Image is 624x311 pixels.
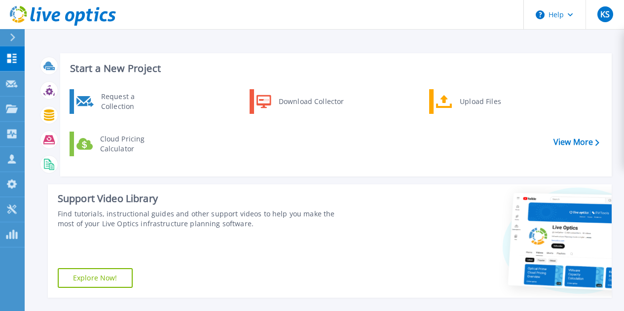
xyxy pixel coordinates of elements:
a: View More [553,138,599,147]
div: Cloud Pricing Calculator [95,134,168,154]
div: Upload Files [455,92,528,111]
a: Cloud Pricing Calculator [70,132,171,156]
span: KS [600,10,610,18]
div: Find tutorials, instructional guides and other support videos to help you make the most of your L... [58,209,351,229]
a: Request a Collection [70,89,171,114]
div: Support Video Library [58,192,351,205]
h3: Start a New Project [70,63,599,74]
div: Request a Collection [96,92,168,111]
a: Upload Files [429,89,530,114]
a: Explore Now! [58,268,133,288]
a: Download Collector [250,89,351,114]
div: Download Collector [274,92,348,111]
